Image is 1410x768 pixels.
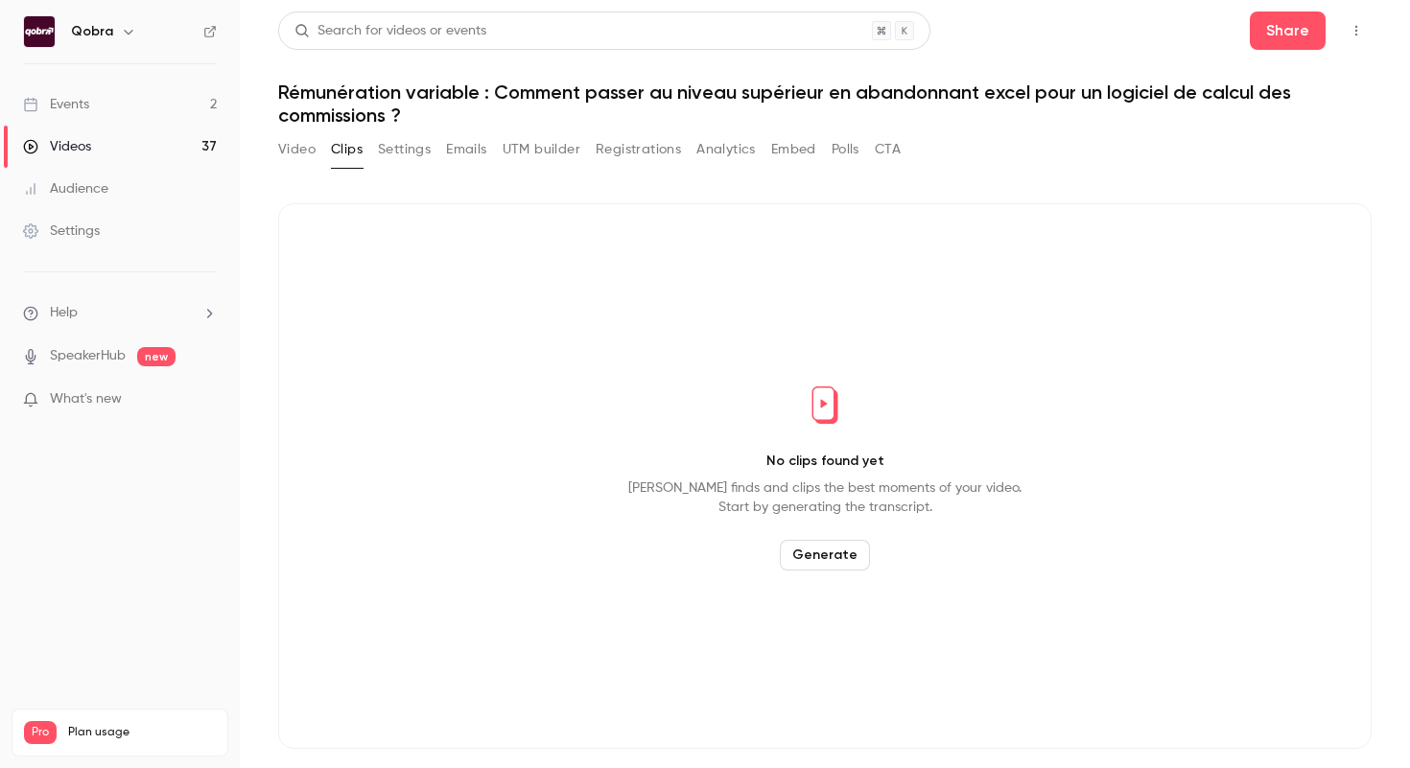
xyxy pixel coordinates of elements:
button: Video [278,134,316,165]
img: Qobra [24,16,55,47]
span: Plan usage [68,725,216,740]
li: help-dropdown-opener [23,303,217,323]
div: Audience [23,179,108,198]
div: Events [23,95,89,114]
button: Clips [331,134,363,165]
button: Top Bar Actions [1341,15,1372,46]
div: Videos [23,137,91,156]
button: Polls [832,134,859,165]
span: new [137,347,176,366]
h6: Qobra [71,22,113,41]
iframe: Noticeable Trigger [194,391,217,408]
button: Settings [378,134,431,165]
span: Pro [24,721,57,744]
button: UTM builder [503,134,580,165]
button: Share [1250,12,1326,50]
p: No clips found yet [766,452,884,471]
button: CTA [875,134,901,165]
button: Generate [780,540,870,570]
button: Analytics [696,134,756,165]
span: What's new [50,389,122,409]
span: Help [50,303,78,323]
button: Emails [446,134,486,165]
div: Settings [23,221,100,241]
button: Registrations [596,134,681,165]
h1: Rémunération variable : Comment passer au niveau supérieur en abandonnant excel pour un logiciel ... [278,81,1372,127]
a: SpeakerHub [50,346,126,366]
p: [PERSON_NAME] finds and clips the best moments of your video. Start by generating the transcript. [628,478,1022,517]
button: Embed [771,134,816,165]
div: Search for videos or events [294,21,486,41]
